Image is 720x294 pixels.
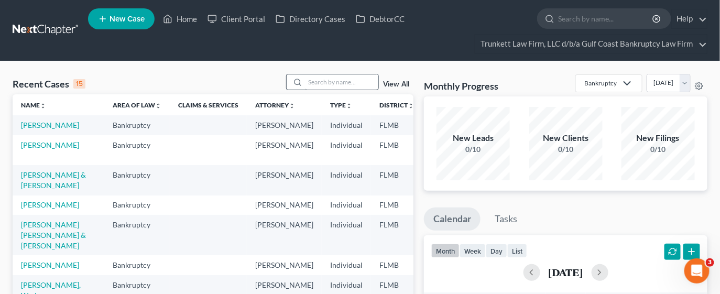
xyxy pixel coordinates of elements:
[460,244,486,258] button: week
[21,220,86,250] a: [PERSON_NAME] [PERSON_NAME] & [PERSON_NAME]
[371,135,422,165] td: FLMB
[104,165,170,195] td: Bankruptcy
[305,74,378,90] input: Search by name...
[13,78,85,90] div: Recent Cases
[351,9,410,28] a: DebtorCC
[621,132,695,144] div: New Filings
[104,215,170,255] td: Bankruptcy
[549,267,583,278] h2: [DATE]
[558,9,654,28] input: Search by name...
[621,144,695,155] div: 0/10
[408,103,414,109] i: unfold_more
[431,244,460,258] button: month
[672,9,707,28] a: Help
[437,144,510,155] div: 0/10
[485,208,527,231] a: Tasks
[40,103,46,109] i: unfold_more
[684,258,710,284] iframe: Intercom live chat
[73,79,85,89] div: 15
[155,103,161,109] i: unfold_more
[529,132,603,144] div: New Clients
[21,260,79,269] a: [PERSON_NAME]
[371,215,422,255] td: FLMB
[270,9,351,28] a: Directory Cases
[104,135,170,165] td: Bankruptcy
[584,79,617,88] div: Bankruptcy
[21,170,86,190] a: [PERSON_NAME] & [PERSON_NAME]
[437,132,510,144] div: New Leads
[158,9,202,28] a: Home
[255,101,295,109] a: Attorneyunfold_more
[507,244,527,258] button: list
[424,208,481,231] a: Calendar
[113,101,161,109] a: Area of Lawunfold_more
[322,165,371,195] td: Individual
[104,255,170,275] td: Bankruptcy
[322,195,371,215] td: Individual
[322,135,371,165] td: Individual
[104,195,170,215] td: Bankruptcy
[21,121,79,129] a: [PERSON_NAME]
[379,101,414,109] a: Districtunfold_more
[330,101,352,109] a: Typeunfold_more
[322,115,371,135] td: Individual
[110,15,145,23] span: New Case
[21,200,79,209] a: [PERSON_NAME]
[383,81,409,88] a: View All
[247,195,322,215] td: [PERSON_NAME]
[706,258,714,267] span: 3
[247,215,322,255] td: [PERSON_NAME]
[170,94,247,115] th: Claims & Services
[247,165,322,195] td: [PERSON_NAME]
[371,255,422,275] td: FLMB
[371,165,422,195] td: FLMB
[424,80,498,92] h3: Monthly Progress
[247,135,322,165] td: [PERSON_NAME]
[371,195,422,215] td: FLMB
[371,115,422,135] td: FLMB
[21,101,46,109] a: Nameunfold_more
[475,35,707,53] a: Trunkett Law Firm, LLC d/b/a Gulf Coast Bankruptcy Law Firm
[21,140,79,149] a: [PERSON_NAME]
[322,215,371,255] td: Individual
[529,144,603,155] div: 0/10
[247,255,322,275] td: [PERSON_NAME]
[289,103,295,109] i: unfold_more
[486,244,507,258] button: day
[202,9,270,28] a: Client Portal
[322,255,371,275] td: Individual
[247,115,322,135] td: [PERSON_NAME]
[346,103,352,109] i: unfold_more
[104,115,170,135] td: Bankruptcy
